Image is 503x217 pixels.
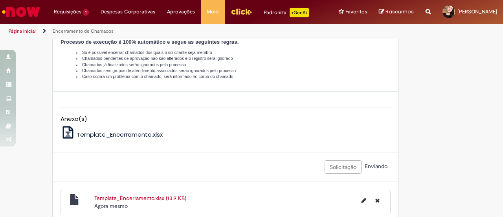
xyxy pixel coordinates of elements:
[61,39,239,45] strong: Processo de execução é 100% automático e segue as seguintes regras.
[345,8,367,16] span: Favoritos
[83,9,89,16] span: 1
[379,8,414,16] a: Rascunhos
[371,194,384,207] button: Excluir Template_Encerramento.xlsx
[363,163,391,170] span: Enviando...
[357,194,371,207] button: Editar nome de arquivo Template_Encerramento.xlsx
[386,8,414,15] span: Rascunhos
[264,8,309,17] div: Padroniza
[61,116,391,122] h5: Anexo(s)
[61,130,163,139] a: Template_Encerramento.xlsx
[207,8,219,16] span: More
[76,62,391,68] li: Chamados já finalizados serão ignorados pela processo
[457,8,497,15] span: [PERSON_NAME]
[53,28,114,34] a: Encerramento de Chamados
[101,8,155,16] span: Despesas Corporativas
[94,202,128,210] span: Agora mesmo
[54,8,81,16] span: Requisições
[76,50,391,56] li: Só é possível encerrar chamados dos quais o solicitante seja membro
[167,8,195,16] span: Aprovações
[290,8,309,17] p: +GenAi
[76,56,391,61] li: Chamados pendentes de aprovação não são alterados e o registro será ignorado
[1,4,41,20] img: ServiceNow
[77,130,163,139] span: Template_Encerramento.xlsx
[76,68,391,74] li: Chamados sem grupos de atendimento associados serão ignorados pelo processo
[9,28,36,34] a: Página inicial
[6,24,329,39] ul: Trilhas de página
[94,195,186,202] a: Template_Encerramento.xlsx (13.9 KB)
[231,6,252,17] img: click_logo_yellow_360x200.png
[94,202,128,210] time: 27/08/2025 17:42:28
[76,74,391,80] li: Caso ocorra um problema com o chamado, será informado no corpo do chamado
